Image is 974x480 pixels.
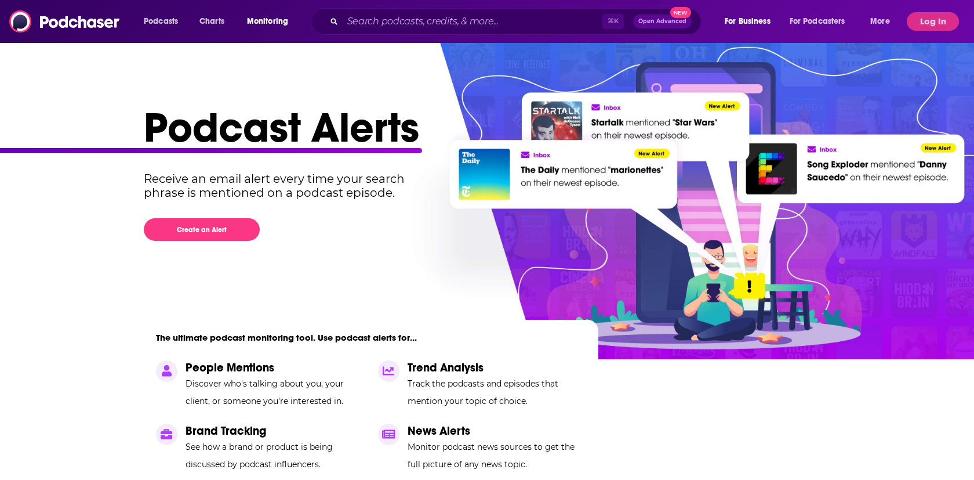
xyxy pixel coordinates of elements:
[862,12,904,31] button: open menu
[408,360,586,375] p: Trend Analysis
[322,8,713,35] div: Search podcasts, credits, & more...
[144,172,426,200] p: Receive an email alert every time your search phrase is mentioned on a podcast episode.
[343,12,602,31] input: Search podcasts, credits, & more...
[186,360,364,375] p: People Mentions
[408,438,586,473] p: Monitor podcast news sources to get the full picture of any news topic.
[156,332,417,343] p: The ultimate podcast monitoring tool. Use podcast alerts for...
[144,218,260,241] button: Create an Alert
[602,14,624,29] span: ⌘ K
[907,12,959,31] button: Log In
[870,13,890,30] span: More
[782,12,862,31] button: open menu
[725,13,771,30] span: For Business
[638,19,686,24] span: Open Advanced
[408,375,586,410] p: Track the podcasts and episodes that mention your topic of choice.
[144,102,821,153] h1: Podcast Alerts
[186,424,364,438] p: Brand Tracking
[186,438,364,473] p: See how a brand or product is being discussed by podcast influencers.
[247,13,288,30] span: Monitoring
[192,12,231,31] a: Charts
[633,15,692,28] button: Open AdvancedNew
[136,12,193,31] button: open menu
[239,12,303,31] button: open menu
[9,10,121,33] img: Podchaser - Follow, Share and Rate Podcasts
[186,375,364,410] p: Discover who's talking about you, your client, or someone you're interested in.
[670,7,691,18] span: New
[144,13,178,30] span: Podcasts
[790,13,845,30] span: For Podcasters
[199,13,224,30] span: Charts
[408,424,586,438] p: News Alerts
[717,12,785,31] button: open menu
